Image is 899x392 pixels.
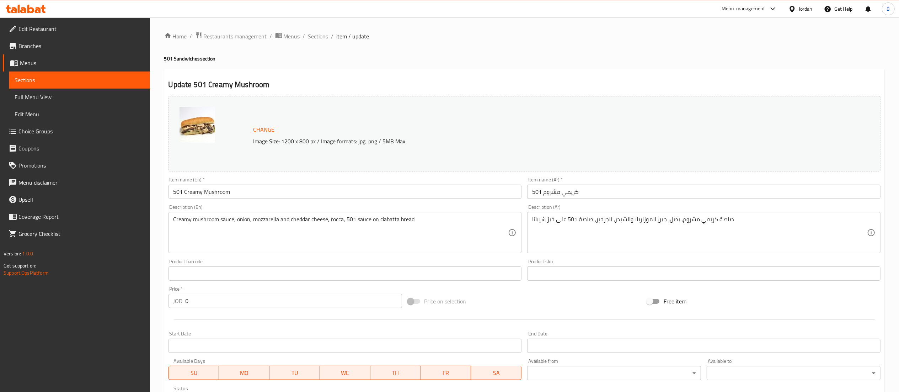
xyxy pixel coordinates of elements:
p: JOD [173,297,183,305]
input: Please enter product sku [527,266,881,281]
a: Upsell [3,191,150,208]
img: 501_creamy_mushroom638735074108443342.jpg [180,107,215,143]
a: Full Menu View [9,89,150,106]
a: Promotions [3,157,150,174]
a: Edit Menu [9,106,150,123]
span: Promotions [18,161,144,170]
a: Menu disclaimer [3,174,150,191]
span: Edit Menu [15,110,144,118]
span: Coverage Report [18,212,144,221]
span: TH [373,368,418,378]
h2: Update 501 Creamy Mushroom [168,79,881,90]
span: Version: [4,249,21,258]
span: Grocery Checklist [18,229,144,238]
li: / [303,32,305,41]
input: Enter name En [168,185,522,199]
span: 1.0.0 [22,249,33,258]
a: Sections [308,32,328,41]
span: Menus [284,32,300,41]
span: MO [222,368,267,378]
button: TU [269,366,320,380]
span: Menu disclaimer [18,178,144,187]
input: Enter name Ar [527,185,881,199]
div: ​ [527,366,701,380]
a: Support.OpsPlatform [4,268,49,277]
button: TH [370,366,421,380]
span: WE [323,368,368,378]
button: FR [421,366,471,380]
span: TU [272,368,317,378]
div: ​ [707,366,881,380]
li: / [331,32,334,41]
a: Menus [275,32,300,41]
textarea: Creamy mushroom sauce, onion, mozzarella and cheddar cheese, rocca, 501 sauce on ciabatta bread [173,216,508,250]
h4: 501 Sandwiches section [164,55,885,62]
button: Change [251,122,278,137]
span: Choice Groups [18,127,144,136]
span: B [887,5,890,13]
a: Menus [3,54,150,71]
a: Coupons [3,140,150,157]
span: Sections [15,76,144,84]
span: Coupons [18,144,144,153]
a: Edit Restaurant [3,20,150,37]
a: Coverage Report [3,208,150,225]
li: / [270,32,272,41]
input: Please enter product barcode [168,266,522,281]
span: Upsell [18,195,144,204]
div: Jordan [799,5,813,13]
span: FR [424,368,469,378]
input: Please enter price [186,294,402,308]
button: WE [320,366,370,380]
span: Free item [664,297,686,306]
div: Menu-management [722,5,765,13]
span: Menus [20,59,144,67]
span: SA [474,368,519,378]
a: Branches [3,37,150,54]
a: Choice Groups [3,123,150,140]
button: SA [471,366,521,380]
textarea: صلصة كريمي مشروم، بصل، جبن الموزاريلا والشيدر، الجرجير، صلصة 501 على خبز شيباتا [532,216,867,250]
a: Sections [9,71,150,89]
span: Restaurants management [204,32,267,41]
p: Image Size: 1200 x 800 px / Image formats: jpg, png / 5MB Max. [251,137,768,145]
span: Price on selection [424,297,466,306]
span: item / update [337,32,369,41]
span: Full Menu View [15,93,144,101]
li: / [190,32,192,41]
span: SU [172,368,216,378]
span: Change [253,125,275,135]
span: Branches [18,42,144,50]
button: SU [168,366,219,380]
a: Home [164,32,187,41]
nav: breadcrumb [164,32,885,41]
span: Edit Restaurant [18,25,144,33]
span: Get support on: [4,261,36,270]
button: MO [219,366,269,380]
a: Grocery Checklist [3,225,150,242]
a: Restaurants management [195,32,267,41]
